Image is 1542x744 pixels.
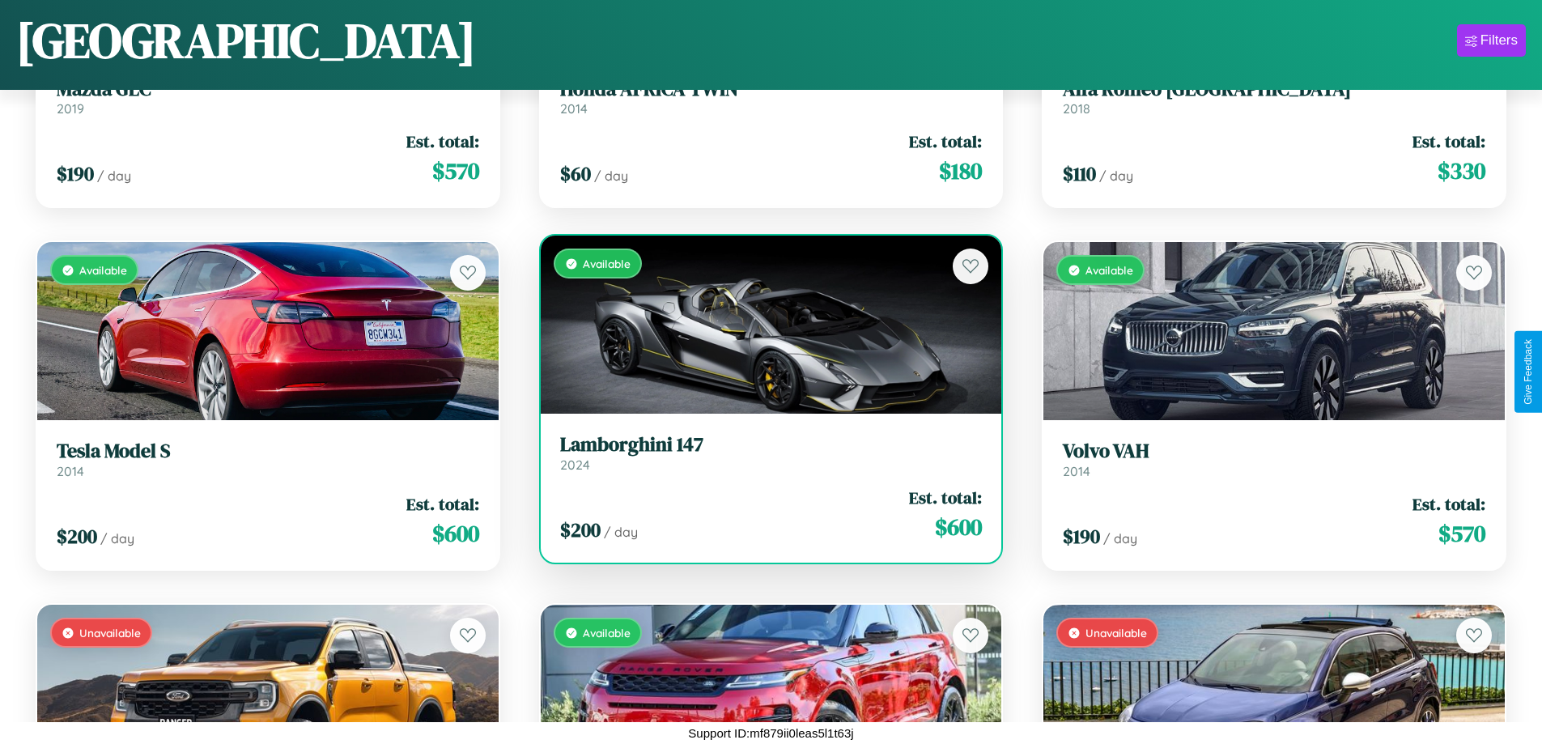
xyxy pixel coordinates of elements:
span: Est. total: [1412,492,1485,516]
h3: Lamborghini 147 [560,433,983,457]
a: Honda AFRICA TWIN2014 [560,78,983,117]
span: 2018 [1063,100,1090,117]
span: $ 330 [1438,155,1485,187]
span: 2019 [57,100,84,117]
span: Est. total: [909,486,982,509]
h3: Volvo VAH [1063,440,1485,463]
span: $ 600 [432,517,479,550]
span: Est. total: [406,130,479,153]
button: Filters [1457,24,1526,57]
p: Support ID: mf879ii0leas5l1t63j [688,722,853,744]
div: Give Feedback [1523,339,1534,405]
span: 2024 [560,457,590,473]
span: $ 600 [935,511,982,543]
span: Unavailable [1085,626,1147,640]
span: $ 200 [57,523,97,550]
span: $ 190 [1063,523,1100,550]
a: Tesla Model S2014 [57,440,479,479]
span: Available [79,263,127,277]
span: Est. total: [909,130,982,153]
span: $ 110 [1063,160,1096,187]
span: / day [1099,168,1133,184]
span: Available [583,626,631,640]
span: 2014 [57,463,84,479]
span: $ 570 [432,155,479,187]
span: 2014 [1063,463,1090,479]
span: $ 60 [560,160,591,187]
h3: Tesla Model S [57,440,479,463]
span: $ 190 [57,160,94,187]
span: $ 180 [939,155,982,187]
h1: [GEOGRAPHIC_DATA] [16,7,476,74]
span: / day [604,524,638,540]
span: Unavailable [79,626,141,640]
a: Volvo VAH2014 [1063,440,1485,479]
a: Alfa Romeo [GEOGRAPHIC_DATA]2018 [1063,78,1485,117]
span: / day [1103,530,1137,546]
span: Est. total: [406,492,479,516]
span: Available [583,257,631,270]
span: / day [100,530,134,546]
span: 2014 [560,100,588,117]
span: Available [1085,263,1133,277]
span: / day [97,168,131,184]
span: $ 200 [560,517,601,543]
a: Mazda GLC2019 [57,78,479,117]
div: Filters [1480,32,1518,49]
span: / day [594,168,628,184]
span: $ 570 [1438,517,1485,550]
a: Lamborghini 1472024 [560,433,983,473]
h3: Alfa Romeo [GEOGRAPHIC_DATA] [1063,78,1485,101]
span: Est. total: [1412,130,1485,153]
